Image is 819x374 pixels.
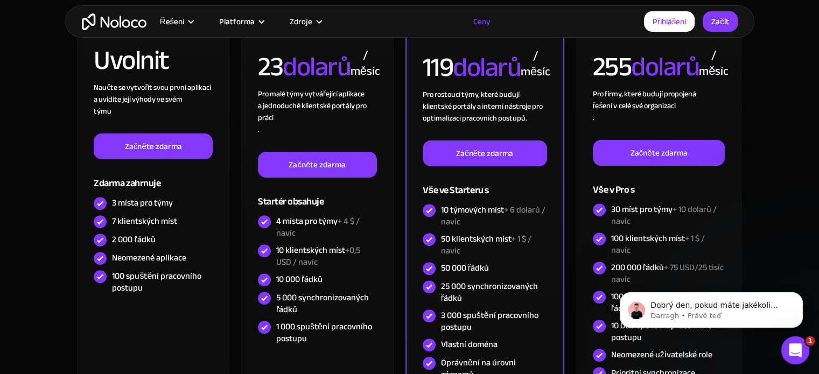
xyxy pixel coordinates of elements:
[441,260,489,276] font: 50 000 řádků
[112,231,155,248] font: 2 000 řádků
[258,152,377,178] a: Začněte zdarma
[631,41,699,92] font: dolarů
[351,44,380,82] font: / měsíc
[258,41,283,92] font: 23
[441,231,531,259] font: + 1 $ / navíc
[276,271,323,287] font: 10 000 řádků
[423,181,489,199] font: Vše ve Starteru s
[94,133,213,159] a: Začněte zdarma
[521,44,550,83] font: / měsíc
[711,14,729,29] font: Začít
[94,80,211,107] font: Naučte se vytvořit svou první aplikaci a uvidíte její výhody ve svém
[276,15,334,29] div: Zdroje
[276,290,369,317] font: 5 000 synchronizovaných řádků
[258,87,365,101] font: Pro malé týmy vytvářející aplikace
[441,336,498,352] font: Vlastní doména
[441,202,545,230] font: + 6 dolarů / navíc
[125,139,182,154] font: Začněte zdarma
[258,122,260,137] font: .
[206,15,276,29] div: Platforma
[604,270,819,345] iframe: Zpráva s oznámeními interkomu
[283,41,351,92] font: dolarů
[112,195,173,211] font: 3 místa pro týmy
[441,307,538,335] font: 3 000 spuštění pracovního postupu
[456,146,513,161] font: Začněte zdarma
[258,193,324,210] font: Startér obsahuje
[699,44,728,82] font: / měsíc
[112,213,177,229] font: 7 klientských míst
[593,140,725,166] a: Začněte zdarma
[290,14,312,29] font: Zdroje
[611,259,664,276] font: 200 000 řádků
[276,213,360,241] font: + 4 $ / navíc
[808,337,812,344] font: 1
[441,278,538,306] font: 25 000 synchronizovaných řádků
[781,336,810,365] iframe: Živý chat s interkomem
[112,250,186,266] font: Neomezené aplikace
[473,14,491,29] font: Ceny
[276,242,345,258] font: 10 klientských míst
[593,87,696,101] font: Pro firmy, které budují propojená
[611,347,712,363] font: Neomezené uživatelské role
[593,110,594,125] font: .
[276,242,360,270] font: +0,5 USD / navíc
[631,145,688,160] font: Začněte zdarma
[94,35,169,86] font: Uvolnit
[593,41,632,92] font: 255
[146,15,206,29] div: Řešení
[611,201,673,217] font: 30 míst pro týmy
[94,174,160,192] font: Zdarma zahrnuje
[593,98,676,113] font: řešení v celé své organizaci
[423,140,547,166] a: Začněte zdarma
[611,230,685,246] font: 100 klientských míst
[289,157,346,172] font: Začněte zdarma
[112,268,201,296] font: 100 spuštění pracovního postupu
[644,11,695,32] a: Přihlášení
[160,14,184,29] font: Řešení
[276,319,372,347] font: 1 000 spuštění pracovního postupu
[611,201,717,229] font: + 10 dolarů / navíc
[460,15,504,29] a: Ceny
[611,230,705,258] font: + 1 $ / navíc
[423,87,543,125] font: Pro rostoucí týmy, které budují klientské portály a interní nástroje pro optimalizaci pracovních ...
[453,42,521,93] font: dolarů
[703,11,738,32] a: Začít
[611,259,724,287] font: + 75 USD/25 tisíc navíc
[258,98,367,125] font: a jednoduché klientské portály pro práci
[82,13,146,30] a: domov
[423,42,453,93] font: 119
[94,104,111,118] font: týmu
[441,231,512,247] font: 50 klientských míst
[593,181,635,199] font: Vše v Pro s
[219,14,255,29] font: Platforma
[441,202,504,218] font: 10 týmových míst
[653,14,687,29] font: Přihlášení
[276,213,338,229] font: 4 místa pro týmy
